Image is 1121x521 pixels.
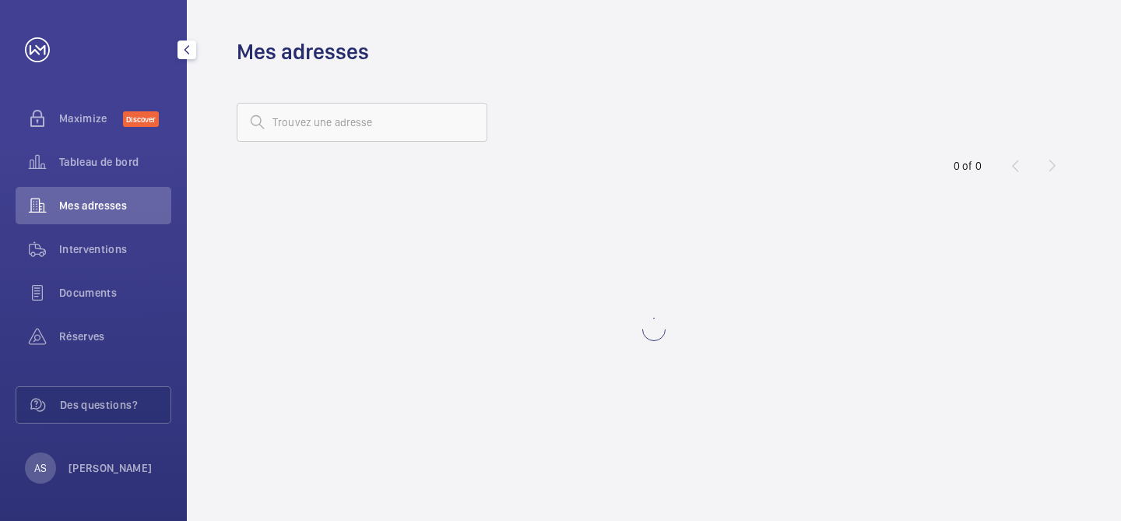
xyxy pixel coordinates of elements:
p: AS [34,460,47,476]
span: Réserves [59,329,171,344]
p: [PERSON_NAME] [69,460,153,476]
span: Tableau de bord [59,154,171,170]
div: 0 of 0 [954,158,982,174]
span: Mes adresses [59,198,171,213]
h1: Mes adresses [237,37,369,66]
span: Maximize [59,111,123,126]
input: Trouvez une adresse [237,103,487,142]
span: Interventions [59,241,171,257]
span: Documents [59,285,171,301]
span: Des questions? [60,397,170,413]
span: Discover [123,111,159,127]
